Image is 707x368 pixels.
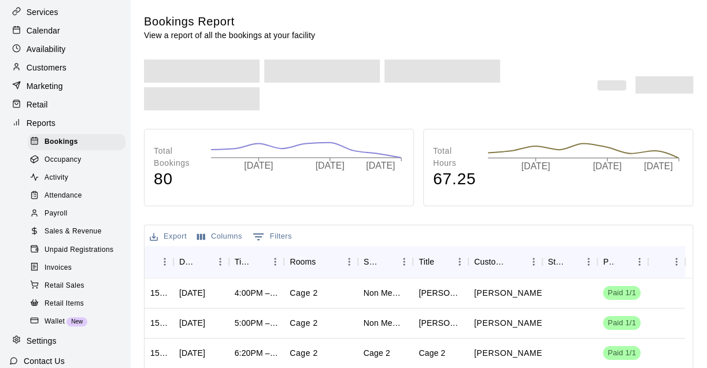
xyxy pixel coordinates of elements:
[28,133,130,151] a: Bookings
[28,277,130,295] a: Retail Sales
[147,228,190,246] button: Export
[364,317,408,329] div: Non Member Individual Baseball Cage Rental (5 or less players)
[144,29,315,41] p: View a report of all the bookings at your facility
[28,259,130,277] a: Invoices
[474,317,545,329] p: Finn Dupont
[28,242,125,258] div: Unpaid Registrations
[45,244,113,256] span: Unpaid Registrations
[28,313,130,330] a: WalletNew
[27,62,66,73] p: Customers
[27,117,55,129] p: Reports
[28,278,125,294] div: Retail Sales
[154,145,199,169] p: Total Bookings
[364,347,390,359] div: Cage 2
[28,314,125,330] div: WalletNew
[45,226,102,237] span: Sales & Revenue
[9,59,121,76] div: Customers
[150,347,168,359] div: 1515516
[45,208,67,220] span: Payroll
[179,347,205,359] div: Sun, Oct 12, 2025
[28,223,130,241] a: Sales & Revenue
[290,246,316,278] div: Rooms
[212,253,229,270] button: Menu
[316,254,332,270] button: Sort
[45,316,65,328] span: Wallet
[150,254,166,270] button: Sort
[45,136,78,148] span: Bookings
[229,246,284,278] div: Time
[434,254,450,270] button: Sort
[154,169,199,189] h4: 80
[594,161,623,171] tspan: [DATE]
[474,287,545,299] p: Ernesto Sandoval IV
[250,254,266,270] button: Sort
[28,295,130,313] a: Retail Items
[603,318,641,329] span: Paid 1/1
[9,96,121,113] a: Retail
[45,172,68,184] span: Activity
[179,246,195,278] div: Date
[419,246,434,278] div: Title
[379,254,395,270] button: Sort
[654,254,670,270] button: Sort
[28,224,125,240] div: Sales & Revenue
[603,246,615,278] div: Payment
[28,206,125,222] div: Payroll
[28,170,125,186] div: Activity
[9,114,121,132] a: Reports
[668,253,685,270] button: Menu
[27,99,48,110] p: Retail
[597,246,648,278] div: Payment
[315,161,344,170] tspan: [DATE]
[28,188,125,204] div: Attendance
[9,3,121,21] a: Services
[395,253,413,270] button: Menu
[150,287,168,299] div: 1516767
[27,6,58,18] p: Services
[9,332,121,350] a: Settings
[290,347,318,359] p: Cage 2
[413,246,468,278] div: Title
[45,280,84,292] span: Retail Sales
[521,161,550,171] tspan: [DATE]
[358,246,413,278] div: Service
[250,228,295,246] button: Show filters
[27,25,60,36] p: Calendar
[27,43,66,55] p: Availability
[28,296,125,312] div: Retail Items
[28,169,130,187] a: Activity
[28,151,130,169] a: Occupancy
[645,161,674,171] tspan: [DATE]
[474,246,509,278] div: Customers
[542,246,598,278] div: Staff
[179,287,205,299] div: Mon, Oct 13, 2025
[648,246,685,278] div: Notes
[419,317,462,329] div: Finn Dupont
[235,287,279,299] div: 4:00PM – 5:00PM
[145,246,173,278] div: ID
[179,317,205,329] div: Mon, Oct 13, 2025
[9,40,121,58] a: Availability
[45,190,82,202] span: Attendance
[451,253,468,270] button: Menu
[27,80,63,92] p: Marketing
[9,77,121,95] a: Marketing
[28,134,125,150] div: Bookings
[433,145,476,169] p: Total Hours
[603,288,641,299] span: Paid 1/1
[290,287,318,299] p: Cage 2
[433,169,476,189] h4: 67.25
[28,187,130,205] a: Attendance
[9,22,121,39] a: Calendar
[615,254,631,270] button: Sort
[564,254,580,270] button: Sort
[580,253,597,270] button: Menu
[364,246,380,278] div: Service
[468,246,542,278] div: Customers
